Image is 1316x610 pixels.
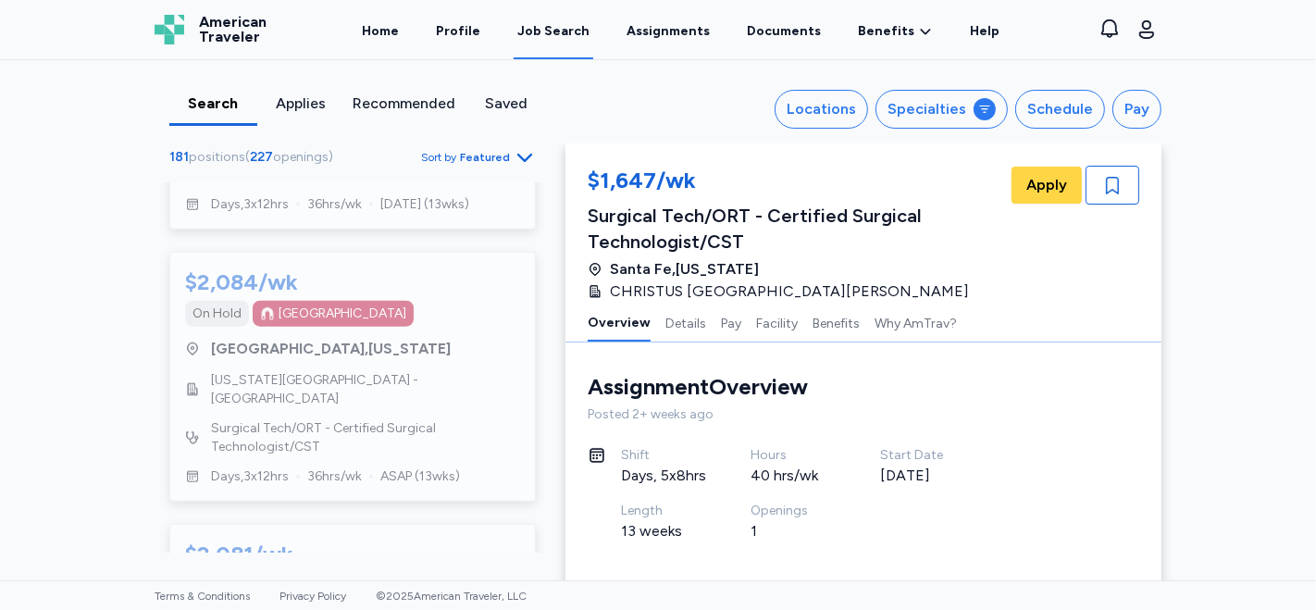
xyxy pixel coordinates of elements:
[353,93,455,115] div: Recommended
[1112,90,1161,129] button: Pay
[189,149,245,165] span: positions
[588,303,651,342] button: Overview
[155,590,250,603] a: Terms & Conditions
[721,303,741,342] button: Pay
[279,305,406,323] div: [GEOGRAPHIC_DATA]
[460,150,510,165] span: Featured
[307,467,362,486] span: 36 hrs/wk
[751,465,836,487] div: 40 hrs/wk
[185,540,293,569] div: $2,081/wk
[250,149,273,165] span: 227
[470,93,543,115] div: Saved
[588,166,1008,199] div: $1,647/wk
[875,303,957,342] button: Why AmTrav?
[376,590,527,603] span: © 2025 American Traveler, LLC
[265,93,338,115] div: Applies
[621,520,706,542] div: 13 weeks
[787,98,856,120] div: Locations
[211,371,520,408] span: [US_STATE][GEOGRAPHIC_DATA] - [GEOGRAPHIC_DATA]
[621,446,706,465] div: Shift
[813,303,860,342] button: Benefits
[621,465,706,487] div: Days, 5x8hrs
[169,148,341,167] div: ( )
[880,465,965,487] div: [DATE]
[192,305,242,323] div: On Hold
[880,446,965,465] div: Start Date
[155,15,184,44] img: Logo
[169,149,189,165] span: 181
[273,149,329,165] span: openings
[421,150,456,165] span: Sort by
[610,280,969,303] span: CHRISTUS [GEOGRAPHIC_DATA][PERSON_NAME]
[185,268,298,297] div: $2,084/wk
[211,419,520,456] span: Surgical Tech/ORT - Certified Surgical Technologist/CST
[1027,98,1093,120] div: Schedule
[888,98,966,120] div: Specialties
[421,146,536,168] button: Sort byFeatured
[751,502,836,520] div: Openings
[211,338,451,360] span: [GEOGRAPHIC_DATA] , [US_STATE]
[858,22,914,41] span: Benefits
[211,195,289,214] span: Days , 3 x 12 hrs
[307,195,362,214] span: 36 hrs/wk
[1124,98,1149,120] div: Pay
[610,258,759,280] span: Santa Fe , [US_STATE]
[751,446,836,465] div: Hours
[380,467,460,486] span: ASAP ( 13 wks)
[279,590,346,603] a: Privacy Policy
[588,405,1139,424] div: Posted 2+ weeks ago
[514,2,593,59] a: Job Search
[211,467,289,486] span: Days , 3 x 12 hrs
[588,203,1008,255] div: Surgical Tech/ORT - Certified Surgical Technologist/CST
[756,303,798,342] button: Facility
[517,22,590,41] div: Job Search
[858,22,933,41] a: Benefits
[1015,90,1105,129] button: Schedule
[1012,167,1082,204] button: Apply
[199,15,267,44] span: American Traveler
[665,303,706,342] button: Details
[621,502,706,520] div: Length
[1026,174,1067,196] span: Apply
[380,195,469,214] span: [DATE] ( 13 wks)
[588,372,808,402] div: Assignment Overview
[177,93,250,115] div: Search
[775,90,868,129] button: Locations
[875,90,1008,129] button: Specialties
[751,520,836,542] div: 1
